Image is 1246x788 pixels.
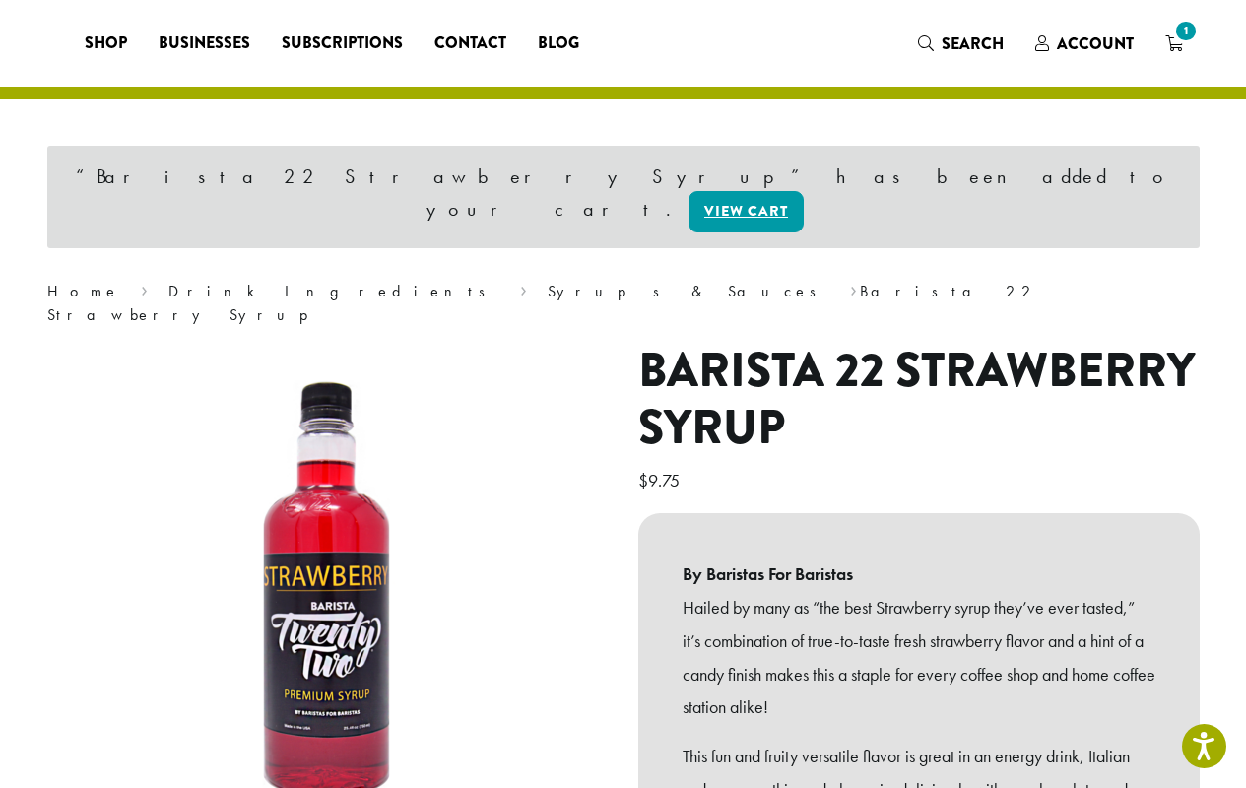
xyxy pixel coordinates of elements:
div: “Barista 22 Strawberry Syrup” has been added to your cart. [47,146,1200,248]
span: 1 [1172,18,1199,44]
p: Hailed by many as “the best Strawberry syrup they’ve ever tasted,” it’s combination of true-to-ta... [683,591,1155,724]
span: $ [638,469,648,492]
span: › [141,273,148,303]
a: Shop [69,28,143,59]
span: Subscriptions [282,32,403,56]
bdi: 9.75 [638,469,685,492]
span: › [850,273,857,303]
span: Businesses [159,32,250,56]
span: › [520,273,527,303]
nav: Breadcrumb [47,280,1200,327]
span: Account [1057,33,1134,55]
span: Contact [434,32,506,56]
a: Syrups & Sauces [548,281,829,301]
a: Drink Ingredients [168,281,498,301]
span: Shop [85,32,127,56]
h1: Barista 22 Strawberry Syrup [638,343,1200,456]
span: Search [942,33,1004,55]
a: View cart [689,191,804,232]
b: By Baristas For Baristas [683,558,1155,591]
span: Blog [538,32,579,56]
a: Home [47,281,120,301]
a: Search [902,28,1019,60]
